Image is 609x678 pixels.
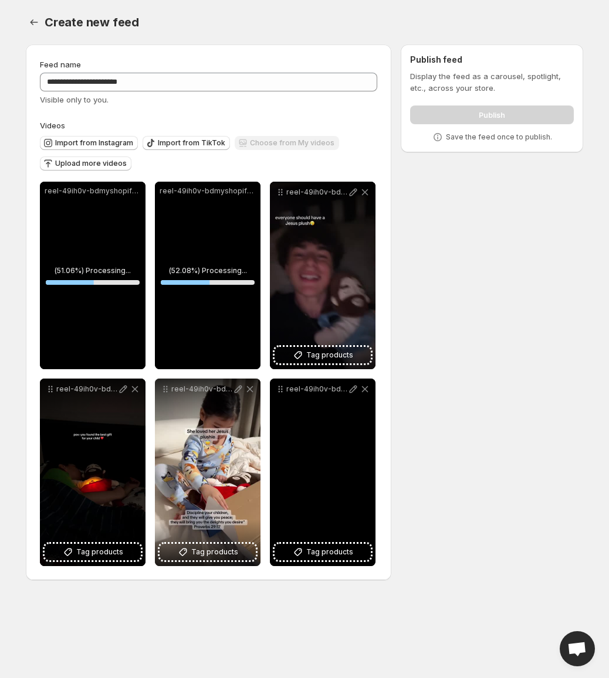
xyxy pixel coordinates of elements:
h2: Publish feed [410,54,574,66]
p: reel-49ih0v-bdmyshopifycom-1756039175428-snaptik_7420831872705465643_hd [160,186,256,196]
div: reel-49ih0v-bdmyshopifycom-1756039226415-snaptik_7499319737227185439_v2_online-video-cuttercom_Ta... [270,379,375,566]
button: Tag products [275,544,371,560]
span: Tag products [76,546,123,558]
button: Settings [26,14,42,30]
span: Create new feed [45,15,139,29]
span: Tag products [191,546,238,558]
span: Import from Instagram [55,138,133,148]
p: Display the feed as a carousel, spotlight, etc., across your store. [410,70,574,94]
span: Feed name [40,60,81,69]
button: Import from TikTok [143,136,230,150]
span: Videos [40,121,65,130]
button: Tag products [45,544,141,560]
button: Tag products [160,544,256,560]
div: reel-49ih0v-bdmyshopifycom-1756039175425-snaptik_7468946296892591403_hd(51.06%) Processing...51.0... [40,182,146,369]
p: reel-49ih0v-bdmyshopifycom-1756039226415-snaptik_7499319737227185439_v2_online-video-cuttercom_ [286,384,347,394]
button: Tag products [275,347,371,363]
span: Import from TikTok [158,138,225,148]
span: Visible only to you. [40,95,109,104]
p: reel-49ih0v-bdmyshopifycom-1756039175425-snaptik_7468946296892591403_hd [45,186,141,196]
p: reel-49ih0v-bdmyshopifycom-1756039175431-snaptik_7511638892135615774_hd [286,188,347,197]
div: reel-49ih0v-bdmyshopifycom-1756039175428-snaptik_7420831872705465643_hd(52.08%) Processing...52.0... [155,182,260,369]
div: reel-49ih0v-bdmyshopifycom-1756039175433-snaptik_7475965767201082654_hd_online-video-cuttercom_Ta... [155,379,260,566]
p: reel-49ih0v-bdmyshopifycom-1756039175433-snaptik_7475965767201082654_hd_online-video-cuttercom_ [171,384,232,394]
a: Open chat [560,631,595,666]
button: Upload more videos [40,156,131,171]
button: Import from Instagram [40,136,138,150]
p: Save the feed once to publish. [446,132,552,142]
span: Tag products [306,349,353,361]
span: Upload more videos [55,159,127,168]
div: reel-49ih0v-bdmyshopifycom-1756039175429-snaptik_7475945766473731374_hdTag products [40,379,146,566]
p: reel-49ih0v-bdmyshopifycom-1756039175429-snaptik_7475945766473731374_hd [56,384,117,394]
div: reel-49ih0v-bdmyshopifycom-1756039175431-snaptik_7511638892135615774_hdTag products [270,182,375,369]
span: Tag products [306,546,353,558]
